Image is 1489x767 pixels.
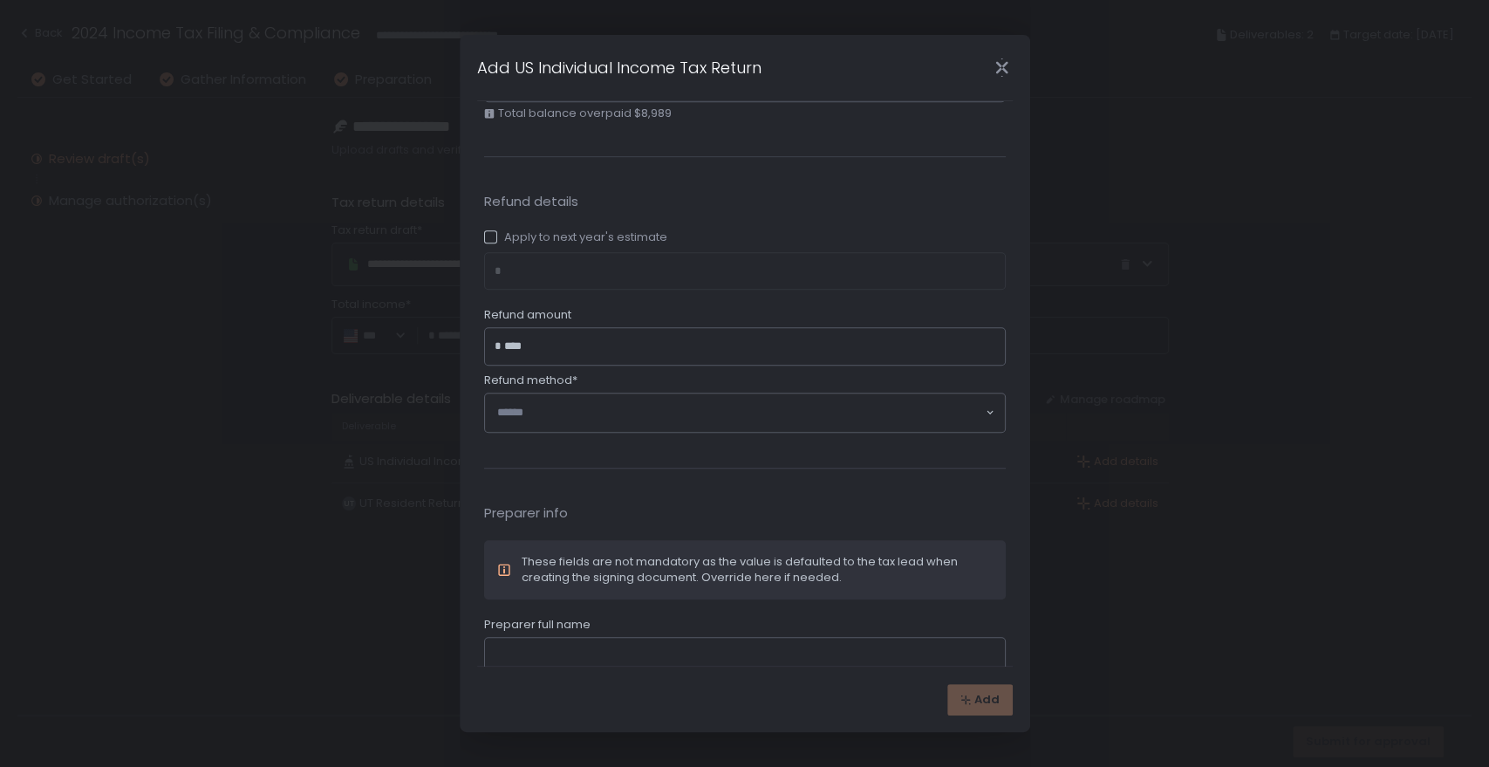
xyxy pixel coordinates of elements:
[485,394,1005,432] div: Search for option
[484,192,1006,212] span: Refund details
[484,503,1006,524] span: Preparer info
[522,554,993,586] div: These fields are not mandatory as the value is defaulted to the tax lead when creating the signin...
[498,106,672,121] span: Total balance overpaid $8,989
[484,373,577,388] span: Refund method*
[484,307,571,323] span: Refund amount
[477,56,762,79] h1: Add US Individual Income Tax Return
[484,617,591,633] span: Preparer full name
[974,58,1030,78] div: Close
[497,404,984,421] input: Search for option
